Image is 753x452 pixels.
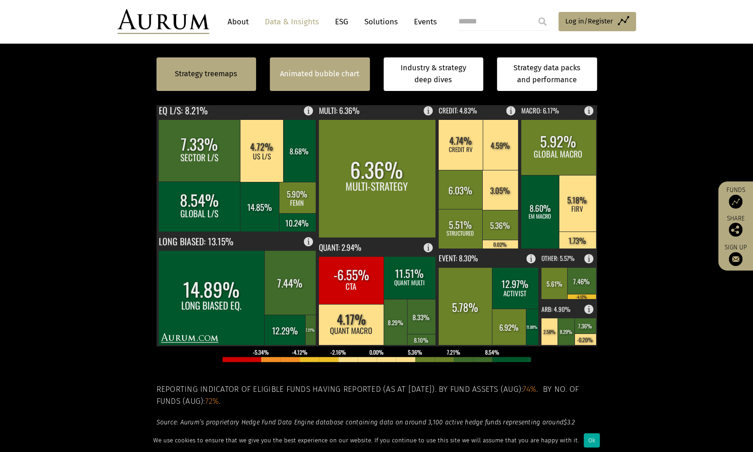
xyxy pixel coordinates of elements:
[156,418,564,426] em: Source: Aurum’s proprietary Hedge Fund Data Engine database containing data on around 3,100 activ...
[260,13,324,30] a: Data & Insights
[497,57,597,91] a: Strategy data packs and performance
[584,433,600,447] div: Ok
[729,252,742,266] img: Sign up to our newsletter
[523,384,536,394] span: 74%
[558,12,636,31] a: Log in/Register
[533,12,552,31] input: Submit
[175,68,237,80] a: Strategy treemaps
[723,215,748,237] div: Share
[156,384,597,408] h5: Reporting indicator of eligible funds having reported (as at [DATE]). By fund assets (Aug): . By ...
[223,13,253,30] a: About
[280,68,359,80] a: Animated bubble chart
[330,13,353,30] a: ESG
[205,396,219,406] span: 72%
[565,16,613,27] span: Log in/Register
[409,13,437,30] a: Events
[384,57,484,91] a: Industry & strategy deep dives
[360,13,402,30] a: Solutions
[729,195,742,209] img: Access Funds
[117,9,209,34] img: Aurum
[723,243,748,266] a: Sign up
[723,186,748,209] a: Funds
[241,428,242,436] em: .
[729,223,742,237] img: Share this post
